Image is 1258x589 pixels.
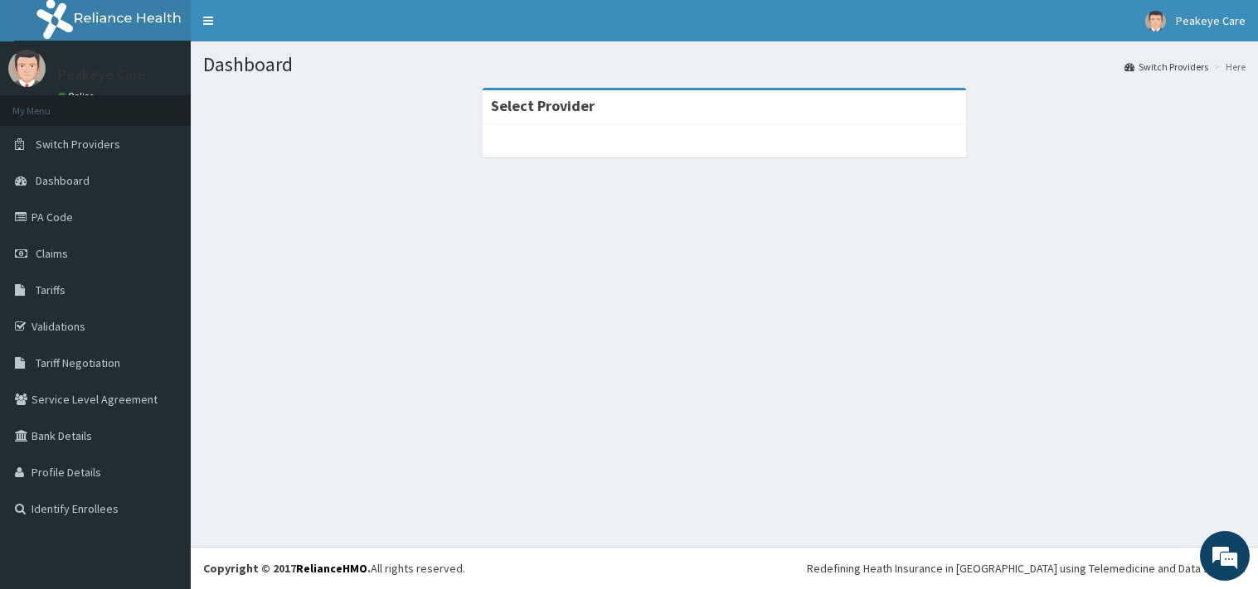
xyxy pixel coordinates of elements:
a: Switch Providers [1124,60,1208,74]
img: User Image [8,50,46,87]
a: Online [58,90,98,102]
footer: All rights reserved. [191,547,1258,589]
span: Tariffs [36,282,66,297]
strong: Copyright © 2017 . [203,561,371,576]
span: Tariff Negotiation [36,355,120,370]
span: Peakeye Care [1176,13,1246,28]
span: Dashboard [36,173,90,188]
p: Peakeye Care [58,67,146,82]
img: User Image [1145,11,1166,31]
span: Switch Providers [36,137,120,152]
span: Claims [36,246,68,261]
h1: Dashboard [203,54,1246,75]
li: Here [1210,60,1246,74]
a: RelianceHMO [296,561,367,576]
div: Redefining Heath Insurance in [GEOGRAPHIC_DATA] using Telemedicine and Data Science! [807,560,1246,577]
strong: Select Provider [491,96,595,115]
